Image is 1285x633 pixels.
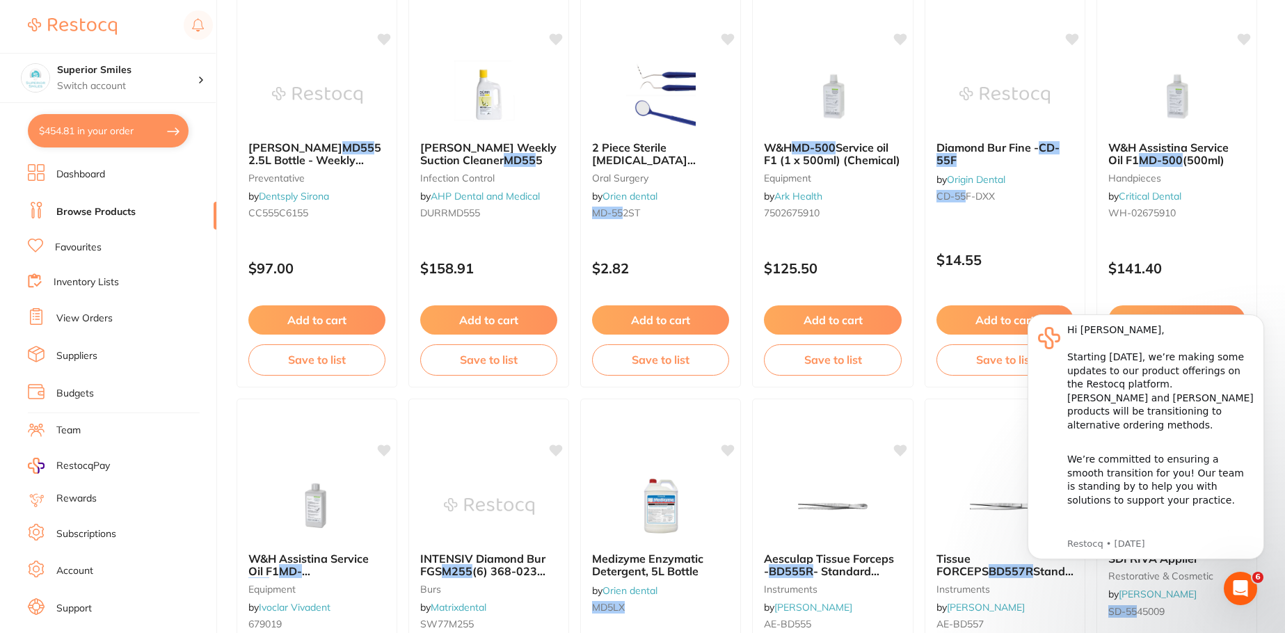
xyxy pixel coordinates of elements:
[592,207,623,219] em: MD-55
[764,207,820,219] span: 7502675910
[936,190,966,202] em: CD-55
[592,190,657,202] span: by
[420,564,545,591] span: (6) 368-023 Standard Grit
[28,10,117,42] a: Restocq Logo
[248,141,381,180] span: 5 2.5L Bottle - Weekly Suction Cleaner
[248,584,385,595] small: equipment
[420,173,557,184] small: infection control
[272,472,362,541] img: W&H Assistina Service Oil F1 MD-500 (02675910) 500ml
[774,601,852,614] a: [PERSON_NAME]
[56,387,94,401] a: Budgets
[420,552,545,578] span: INTENSIV Diamond Bur FGS
[248,344,385,375] button: Save to list
[1183,153,1224,167] span: (500ml)
[248,564,302,591] em: MD-500
[616,472,706,541] img: Medizyme Enzymatic Detergent, 5L Bottle
[444,472,534,541] img: INTENSIV Diamond Bur FGS M255 (6) 368-023 Standard Grit
[56,349,97,363] a: Suppliers
[420,305,557,335] button: Add to cart
[56,564,93,578] a: Account
[248,207,308,219] span: CC555C6155
[602,584,657,597] a: Orien dental
[764,552,901,578] b: Aesculap Tissue Forceps - BD555R - Standard -130mm
[1108,605,1137,618] em: SD-55
[764,601,852,614] span: by
[936,344,1074,375] button: Save to list
[1119,190,1181,202] a: Critical Dental
[936,141,1039,154] span: Diamond Bur Fine -
[936,552,1074,578] b: Tissue FORCEPS BD557R Standard 145mm
[56,205,136,219] a: Browse Products
[420,207,480,219] span: DURRMD555
[623,207,640,219] span: 2ST
[764,141,792,154] span: W&H
[56,312,113,326] a: View Orders
[764,552,894,578] span: Aesculap Tissue Forceps -
[788,472,878,541] img: Aesculap Tissue Forceps - BD555R - Standard -130mm
[56,527,116,541] a: Subscriptions
[989,564,1033,578] em: BD557R
[764,190,822,202] span: by
[959,472,1050,541] img: Tissue FORCEPS BD557R Standard 145mm
[616,61,706,130] img: 2 Piece Sterile Periodontal Examination Kit
[936,564,1083,591] span: Standard 145mm
[444,61,534,130] img: Durr Weekly Suction Cleaner MD555
[1131,61,1222,130] img: W&H Assistina Service Oil F1 MD-500 (500ml)
[764,584,901,595] small: instruments
[936,141,1074,167] b: Diamond Bur Fine -CD-55F
[764,141,900,167] span: Service oil F1 (1 x 500ml) (Chemical)
[1139,153,1183,167] em: MD-500
[592,584,657,597] span: by
[592,141,696,180] span: 2 Piece Sterile [MEDICAL_DATA] Examination Kit
[248,552,369,578] span: W&H Assistina Service Oil F1
[248,141,385,167] b: Durr MD555 2.5L Bottle - Weekly Suction Cleaner
[959,61,1050,130] img: Diamond Bur Fine -CD-55F
[56,602,92,616] a: Support
[56,459,110,473] span: RestocqPay
[272,61,362,130] img: Durr MD555 2.5L Bottle - Weekly Suction Cleaner
[1108,207,1176,219] span: WH-02675910
[248,305,385,335] button: Add to cart
[774,190,822,202] a: Ark Health
[342,141,374,154] em: MD55
[769,564,813,578] em: BD555R
[947,601,1025,614] a: [PERSON_NAME]
[936,141,1060,167] em: CD-55F
[431,190,540,202] a: AHP Dental and Medical
[56,168,105,182] a: Dashboard
[28,114,189,147] button: $454.81 in your order
[592,552,729,578] b: Medizyme Enzymatic Detergent, 5L Bottle
[259,190,329,202] a: Dentsply Sirona
[936,252,1074,268] p: $14.55
[764,260,901,276] p: $125.50
[28,458,110,474] a: RestocqPay
[442,564,472,578] em: M255
[592,141,729,167] b: 2 Piece Sterile Periodontal Examination Kit
[248,173,385,184] small: preventative
[936,552,989,578] span: Tissue FORCEPS
[792,141,836,154] em: MD-500
[764,305,901,335] button: Add to cart
[1108,173,1245,184] small: handpieces
[936,584,1074,595] small: instruments
[61,244,247,257] p: Message from Restocq, sent 1d ago
[248,141,342,154] span: [PERSON_NAME]
[936,601,1025,614] span: by
[966,190,995,202] span: F-DXX
[259,601,330,614] a: Ivoclar Vivadent
[420,552,557,578] b: INTENSIV Diamond Bur FGS M255 (6) 368-023 Standard Grit
[592,260,729,276] p: $2.82
[764,173,901,184] small: equipment
[1108,141,1229,167] span: W&H Assistina Service Oil F1
[420,141,557,167] span: [PERSON_NAME] Weekly Suction Cleaner
[57,79,198,93] p: Switch account
[248,260,385,276] p: $97.00
[269,577,369,591] span: (02675910) 500ml
[420,141,557,167] b: Durr Weekly Suction Cleaner MD555
[61,221,247,303] div: Simply reply to this message and we’ll be in touch to guide you through these next steps. We are ...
